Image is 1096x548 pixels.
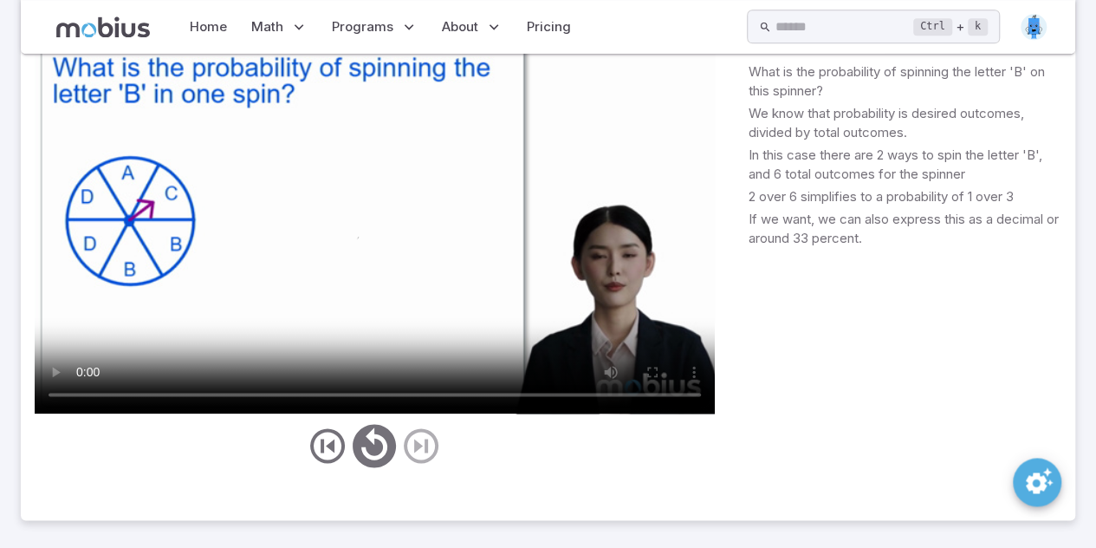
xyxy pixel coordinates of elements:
[749,146,1061,184] p: In this case there are 2 ways to spin the letter 'B', and 6 total outcomes for the spinner
[522,7,576,47] a: Pricing
[749,187,1014,206] p: 2 over 6 simplifies to a probability of 1 over 3
[307,425,348,466] button: previous
[968,18,988,36] kbd: k
[185,7,232,47] a: Home
[749,210,1061,248] p: If we want, we can also express this as a decimal or around 33 percent.
[749,62,1061,101] p: What is the probability of spinning the letter 'B' on this spinner?
[1021,14,1047,40] img: rectangle.svg
[749,104,1061,142] p: We know that probability is desired outcomes, divided by total outcomes.
[251,17,283,36] span: Math
[1013,458,1061,506] button: SpeedDial teaching preferences
[348,420,400,472] button: play/pause/restart
[913,18,952,36] kbd: Ctrl
[442,17,478,36] span: About
[332,17,393,36] span: Programs
[913,16,988,37] div: +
